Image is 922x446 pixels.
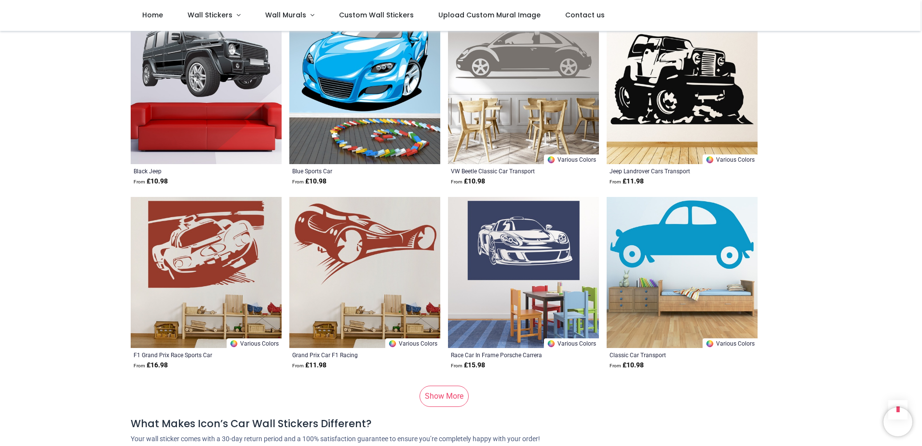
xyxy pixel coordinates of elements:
[544,154,599,164] a: Various Colors
[610,361,644,370] strong: £ 10.98
[547,155,556,164] img: Color Wheel
[451,361,485,370] strong: £ 15.98
[134,363,145,368] span: From
[388,339,397,348] img: Color Wheel
[142,10,163,20] span: Home
[610,179,621,184] span: From
[703,154,758,164] a: Various Colors
[448,197,599,348] img: Race Car In Frame Porsche Carrera Wall Sticker
[610,167,726,175] a: Jeep Landrover Cars Transport
[705,339,714,348] img: Color Wheel
[131,197,282,348] img: F1 Grand Prix Race Sports Car Wall Sticker
[451,363,462,368] span: From
[451,179,462,184] span: From
[131,434,791,444] p: Your wall sticker comes with a 30-day return period and a 100% satisfaction guarantee to ensure y...
[134,177,168,186] strong: £ 10.98
[547,339,556,348] img: Color Wheel
[265,10,306,20] span: Wall Murals
[883,407,912,436] iframe: Brevo live chat
[565,10,605,20] span: Contact us
[292,179,304,184] span: From
[188,10,232,20] span: Wall Stickers
[134,351,250,359] a: F1 Grand Prix Race Sports Car
[607,197,758,348] img: Classic Car Transport Wall Sticker
[134,179,145,184] span: From
[705,155,714,164] img: Color Wheel
[292,361,326,370] strong: £ 11.98
[385,338,440,348] a: Various Colors
[289,13,440,164] img: Blue Sports Car Wall Sticker Wall Sticker
[292,177,326,186] strong: £ 10.98
[292,167,408,175] a: Blue Sports Car
[230,339,238,348] img: Color Wheel
[131,13,282,164] img: Black Jeep Wall Sticker
[544,338,599,348] a: Various Colors
[289,197,440,348] img: Grand Prix Car F1 Racing Wall Sticker
[610,177,644,186] strong: £ 11.98
[703,338,758,348] a: Various Colors
[420,386,469,407] a: Show More
[607,13,758,164] img: Jeep Landrover Cars Transport Wall Sticker
[451,177,485,186] strong: £ 10.98
[227,338,282,348] a: Various Colors
[339,10,414,20] span: Custom Wall Stickers
[438,10,541,20] span: Upload Custom Mural Image
[131,417,791,431] h4: What Makes Icon’s Car Wall Stickers Different?
[134,361,168,370] strong: £ 16.98
[451,167,567,175] a: VW Beetle Classic Car Transport
[610,363,621,368] span: From
[134,167,250,175] a: Black Jeep
[610,351,726,359] a: Classic Car Transport
[451,351,567,359] a: Race Car In Frame Porsche Carrera
[448,13,599,164] img: VW Beetle Classic Car Transport Wall Sticker
[292,351,408,359] a: Grand Prix Car F1 Racing
[292,363,304,368] span: From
